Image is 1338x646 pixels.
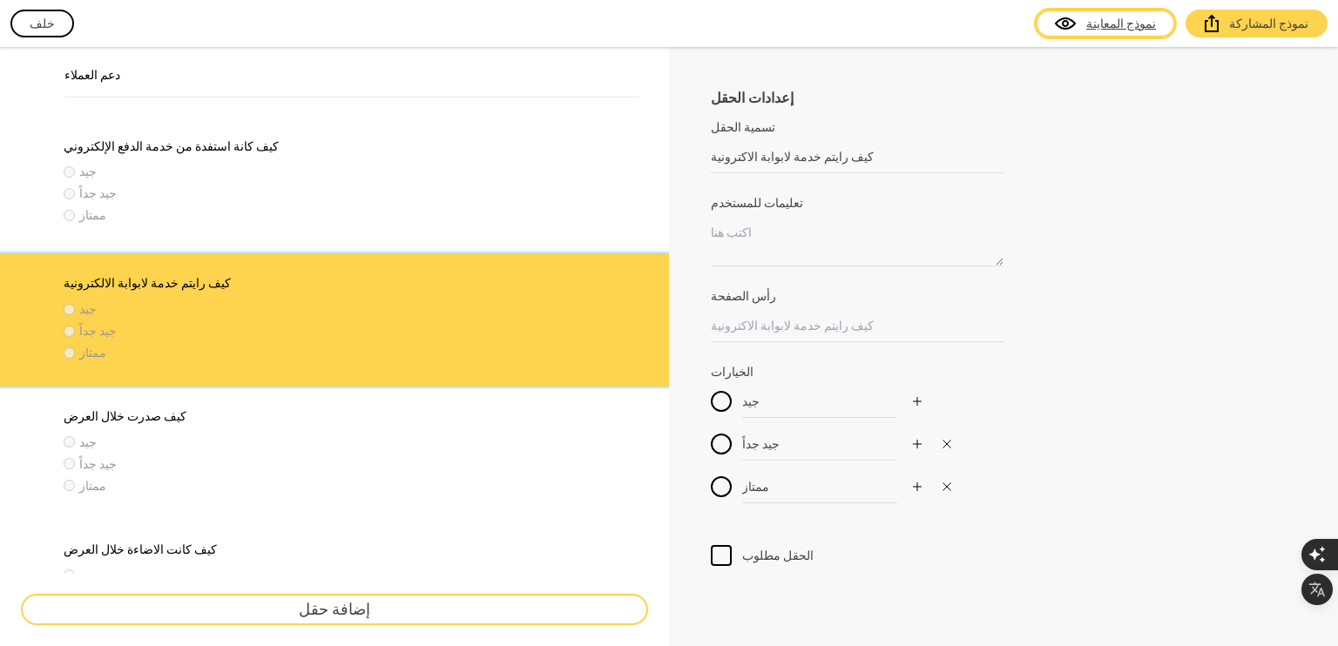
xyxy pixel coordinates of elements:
button: إضافة حقل [21,594,648,625]
button: يضيف [908,477,927,496]
font: دعم العملاء [64,68,120,82]
font: كيف كانت الاضاءة خلال العرض [64,542,217,556]
font: الخيارات [711,365,753,379]
font: ممتاز [79,208,106,222]
font: ممتاز [79,479,106,493]
font: نموذج المعاينة [1086,17,1156,30]
button: يضيف [908,434,927,454]
svg: يضيف [912,481,922,492]
font: رأس الصفحة [711,289,776,303]
font: كيف كانة استفدة من خدمة الدفع الإلكتروني [64,139,279,153]
font: جيد [79,569,97,582]
font: ممتاز [79,346,106,360]
font: الحقل مطلوب [742,548,814,562]
font: نموذج المشاركة [1229,17,1308,30]
svg: يغلق [942,481,952,492]
font: جيد [79,165,97,178]
font: كيف صدرت خلال العرض [64,409,186,423]
font: جيد [79,302,97,316]
a: نموذج المعاينة [1036,10,1175,37]
svg: يضيف [912,396,922,407]
a: نموذج المشاركة [1186,10,1328,37]
input: أدخل الملصق الخاص بك [711,141,1003,173]
font: جيد جداً [79,186,117,200]
font: جيد [79,435,97,449]
font: كيف رايتم خدمة لابوابة الالكترونية [64,276,231,290]
button: يضيف [908,392,927,411]
font: إضافة حقل [299,600,370,618]
svg: يضيف [912,439,922,449]
font: جيد جداً [79,324,117,338]
input: كيف رايتم خدمة لابوابة الاكترونية [711,310,1003,342]
svg: يغلق [942,439,952,449]
font: تسمية الحقل [711,120,775,134]
font: خلف [30,17,55,30]
button: يغلق [937,477,956,496]
button: خلف [10,10,74,37]
font: تعليمات للمستخدم [711,196,803,210]
button: يغلق [937,434,956,454]
font: جيد جداً [79,457,117,471]
font: إعدادات الحقل [711,90,794,106]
